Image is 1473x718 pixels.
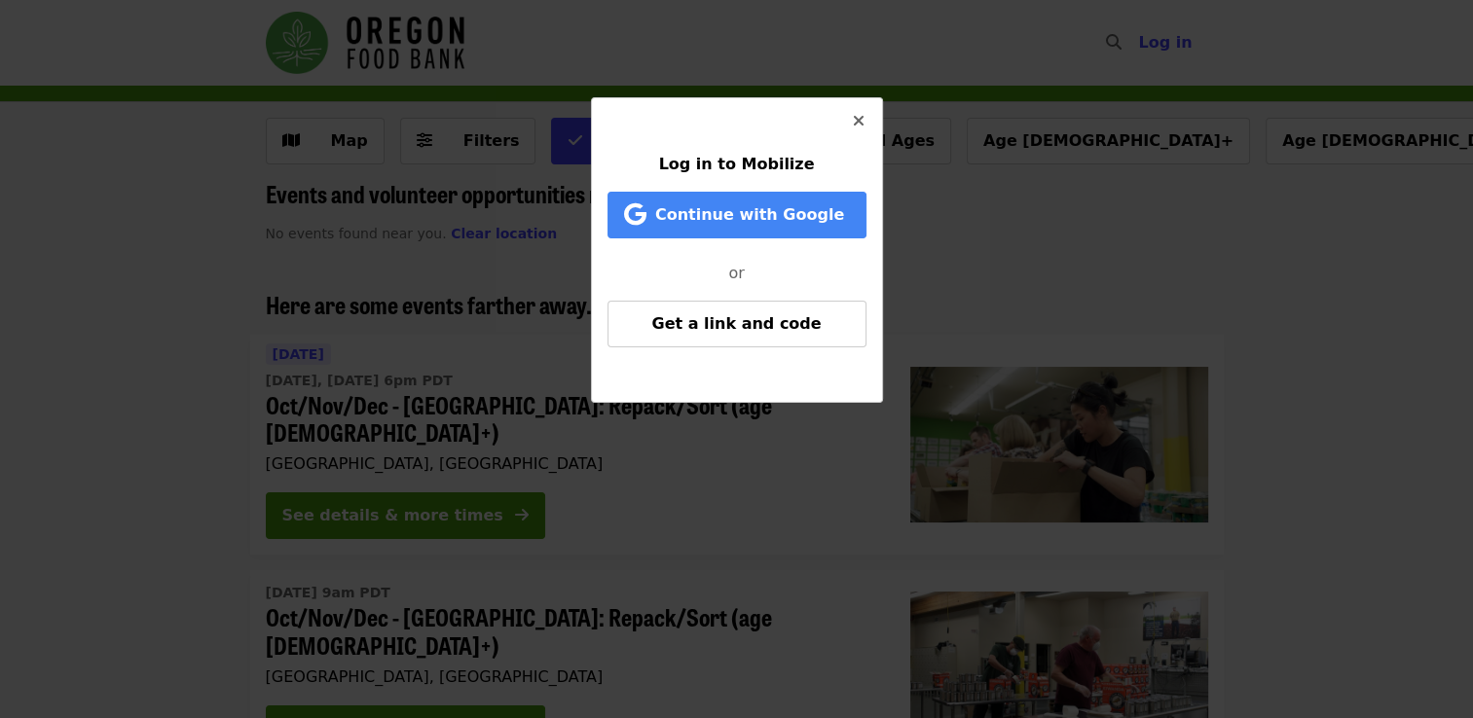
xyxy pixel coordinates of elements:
[608,192,866,238] button: Continue with Google
[651,314,821,333] span: Get a link and code
[853,112,865,130] i: times icon
[728,264,744,282] span: or
[655,205,844,224] span: Continue with Google
[608,301,866,347] button: Get a link and code
[624,200,646,229] i: google icon
[659,155,815,173] span: Log in to Mobilize
[835,98,882,145] button: Close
